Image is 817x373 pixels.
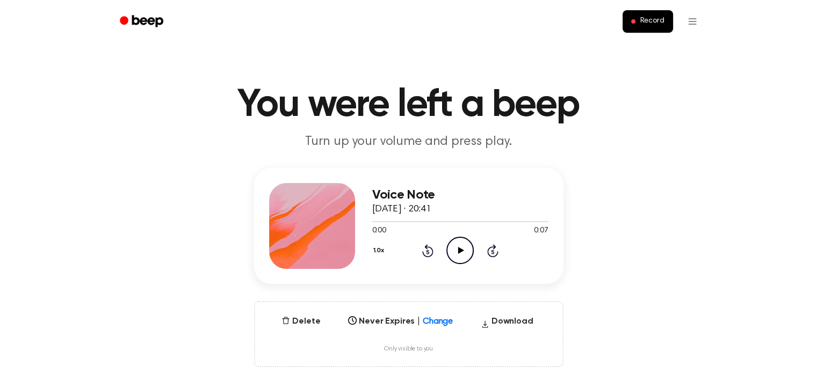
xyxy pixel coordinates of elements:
[623,10,673,33] button: Record
[372,242,388,260] button: 1.0x
[134,86,684,125] h1: You were left a beep
[534,225,548,237] span: 0:07
[679,9,705,34] button: Open menu
[640,17,664,26] span: Record
[277,315,324,328] button: Delete
[372,188,548,202] h3: Voice Note
[476,315,538,332] button: Download
[372,225,386,237] span: 0:00
[112,11,173,32] a: Beep
[384,345,433,353] span: Only visible to you
[372,204,431,214] span: [DATE] · 20:41
[203,133,615,151] p: Turn up your volume and press play.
